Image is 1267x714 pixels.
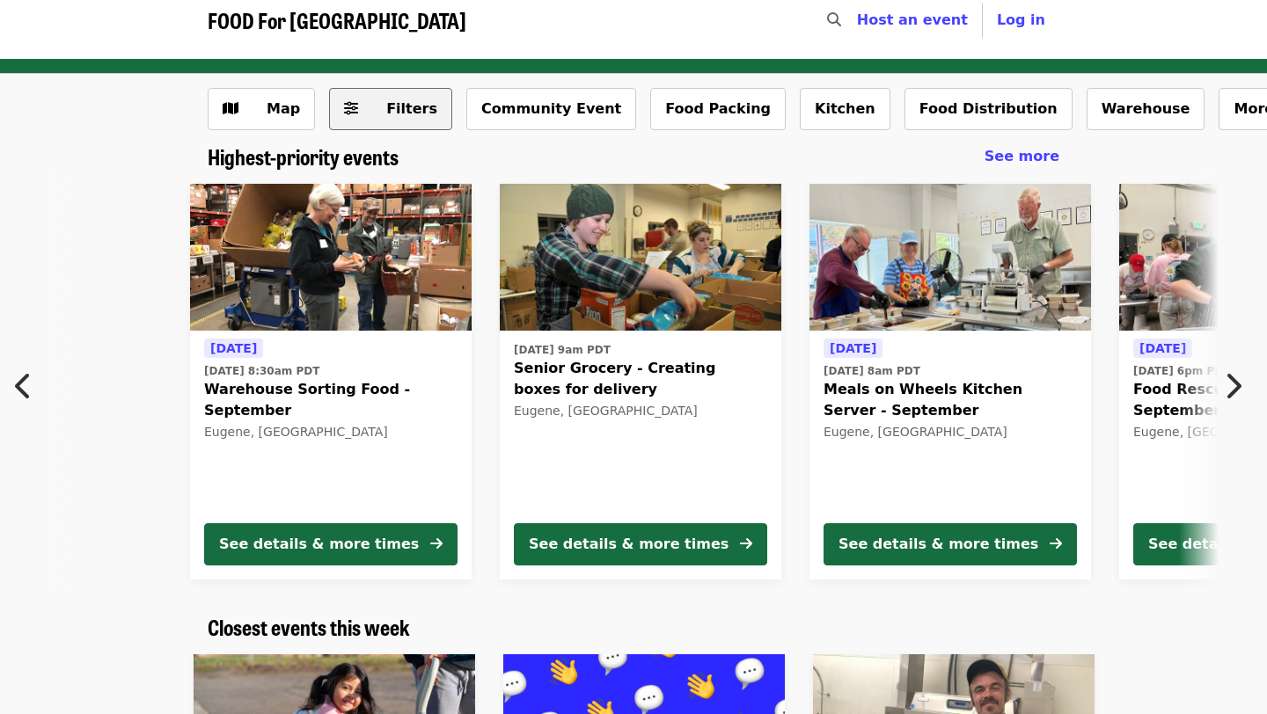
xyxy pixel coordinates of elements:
i: arrow-right icon [430,535,443,552]
span: Map [267,100,300,117]
button: Next item [1209,361,1267,411]
span: Closest events this week [208,611,410,642]
button: Food Packing [650,88,786,130]
span: Filters [386,100,437,117]
i: chevron-left icon [15,369,33,403]
a: Highest-priority events [208,144,399,170]
button: Food Distribution [904,88,1073,130]
button: Log in [983,3,1059,38]
button: Filters (0 selected) [329,88,452,130]
a: See more [985,146,1059,167]
span: [DATE] [1139,341,1186,355]
a: See details for "Meals on Wheels Kitchen Server - September" [809,184,1091,579]
a: Host an event [857,11,968,28]
div: See details & more times [839,534,1038,555]
time: [DATE] 6pm PDT [1133,363,1230,379]
span: Meals on Wheels Kitchen Server - September [824,379,1077,421]
a: See details for "Warehouse Sorting Food - September" [190,184,472,579]
i: search icon [827,11,841,28]
button: Warehouse [1087,88,1205,130]
a: See details for "Senior Grocery - Creating boxes for delivery" [500,184,781,579]
div: See details & more times [529,534,729,555]
div: See details & more times [219,534,419,555]
span: Senior Grocery - Creating boxes for delivery [514,358,767,400]
time: [DATE] 8:30am PDT [204,363,319,379]
button: Community Event [466,88,636,130]
div: Highest-priority events [194,144,1073,170]
span: Log in [997,11,1045,28]
i: chevron-right icon [1224,369,1241,403]
i: map icon [223,100,238,117]
i: arrow-right icon [1050,535,1062,552]
time: [DATE] 8am PDT [824,363,920,379]
div: Eugene, [GEOGRAPHIC_DATA] [204,425,458,440]
span: Highest-priority events [208,141,399,171]
img: Senior Grocery - Creating boxes for delivery organized by FOOD For Lane County [500,184,781,331]
div: Eugene, [GEOGRAPHIC_DATA] [824,425,1077,440]
span: See more [985,148,1059,164]
button: See details & more times [204,523,458,565]
i: sliders-h icon [344,100,358,117]
div: Closest events this week [194,615,1073,640]
i: arrow-right icon [740,535,752,552]
div: Eugene, [GEOGRAPHIC_DATA] [514,404,767,419]
span: Warehouse Sorting Food - September [204,379,458,421]
time: [DATE] 9am PDT [514,342,611,358]
img: Meals on Wheels Kitchen Server - September organized by FOOD For Lane County [809,184,1091,331]
a: FOOD For [GEOGRAPHIC_DATA] [208,8,466,33]
span: [DATE] [830,341,876,355]
button: Kitchen [800,88,890,130]
a: Closest events this week [208,615,410,640]
button: Show map view [208,88,315,130]
span: FOOD For [GEOGRAPHIC_DATA] [208,4,466,35]
img: Warehouse Sorting Food - September organized by FOOD For Lane County [190,184,472,331]
button: See details & more times [824,523,1077,565]
button: See details & more times [514,523,767,565]
span: [DATE] [210,341,257,355]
